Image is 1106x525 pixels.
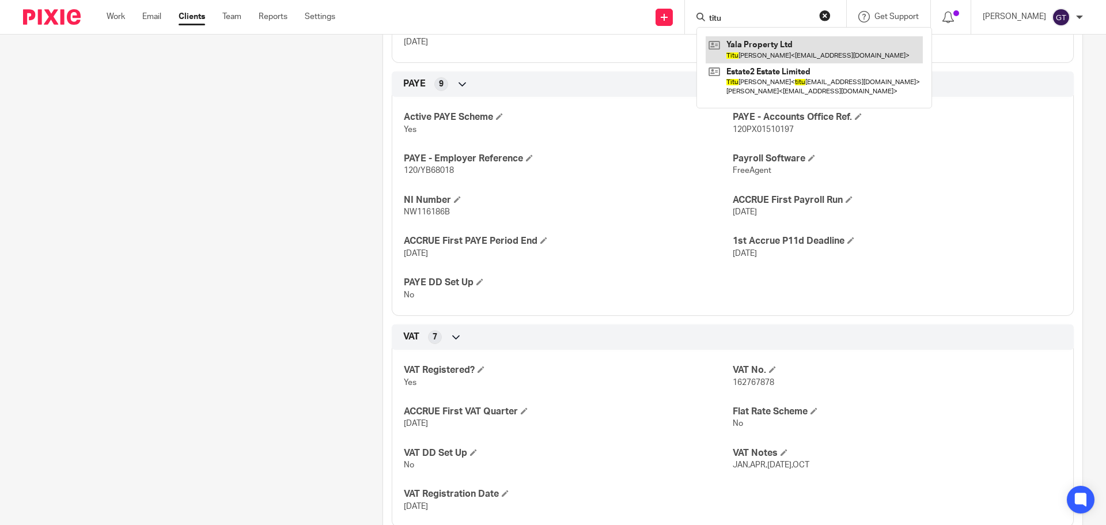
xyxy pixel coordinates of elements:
h4: VAT Notes [733,447,1062,459]
h4: PAYE DD Set Up [404,277,733,289]
span: Yes [404,379,416,387]
a: Settings [305,11,335,22]
span: [DATE] [404,38,428,46]
img: svg%3E [1052,8,1070,27]
h4: NI Number [404,194,733,206]
span: FreeAgent [733,167,771,175]
h4: VAT No. [733,364,1062,376]
span: No [404,291,414,299]
span: NW116186B [404,208,450,216]
h4: PAYE - Employer Reference [404,153,733,165]
h4: ACCRUE First PAYE Period End [404,235,733,247]
input: Search [708,14,812,24]
span: 162767878 [733,379,774,387]
span: VAT [403,331,419,343]
span: Get Support [874,13,919,21]
a: Email [142,11,161,22]
h4: VAT Registration Date [404,488,733,500]
h4: Payroll Software [733,153,1062,165]
span: Yes [404,126,416,134]
h4: VAT Registered? [404,364,733,376]
span: 7 [433,331,437,343]
span: [DATE] [733,208,757,216]
span: [DATE] [404,503,428,511]
span: 120/YB68018 [404,167,454,175]
a: Team [222,11,241,22]
span: [DATE] [404,420,428,428]
h4: ACCRUE First VAT Quarter [404,406,733,418]
span: 9 [439,78,444,90]
h4: PAYE - Accounts Office Ref. [733,111,1062,123]
span: [DATE] [404,250,428,258]
span: JAN,APR,[DATE],OCT [733,461,809,469]
button: Clear [819,10,831,21]
h4: Flat Rate Scheme [733,406,1062,418]
span: No [404,461,414,469]
h4: VAT DD Set Up [404,447,733,459]
img: Pixie [23,9,81,25]
a: Reports [259,11,287,22]
span: [DATE] [733,250,757,258]
h4: 1st Accrue P11d Deadline [733,235,1062,247]
a: Clients [179,11,205,22]
p: [PERSON_NAME] [983,11,1046,22]
h4: Active PAYE Scheme [404,111,733,123]
a: Work [107,11,125,22]
span: No [733,420,743,428]
span: 120PX01510197 [733,126,794,134]
h4: ACCRUE First Payroll Run [733,194,1062,206]
span: PAYE [403,78,426,90]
